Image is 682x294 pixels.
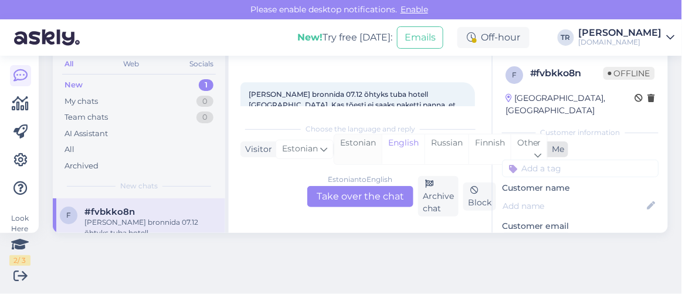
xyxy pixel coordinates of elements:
div: AI Assistant [65,128,108,140]
div: Finnish [469,134,511,164]
span: f [512,70,517,79]
div: Visitor [240,143,272,156]
div: 1 [199,79,213,91]
span: #fvbkko8n [84,207,135,217]
div: 2 / 3 [9,255,30,266]
button: Emails [397,26,443,49]
a: [PERSON_NAME][DOMAIN_NAME] [579,28,675,47]
span: Enable [397,4,432,15]
div: Russian [425,134,469,164]
span: f [66,211,71,219]
span: New chats [120,181,158,191]
div: Try free [DATE]: [297,31,392,45]
b: New! [297,32,323,43]
div: [PERSON_NAME] [579,28,662,38]
div: [PERSON_NAME] bronnida 07.12 õhtyks tuba hotell [GEOGRAPHIC_DATA]. Kas tõesti ei saaks paketti pa... [84,217,218,238]
div: Block [463,183,496,211]
p: Customer tags [502,145,659,157]
div: Web [121,56,142,72]
span: [PERSON_NAME] bronnida 07.12 õhtyks tuba hotell [GEOGRAPHIC_DATA]. Kas tõesti ei saaks paketti pa... [249,90,457,120]
div: Archive chat [418,176,459,217]
div: All [62,56,76,72]
span: Estonian [282,143,318,156]
div: Estonian to English [328,174,393,185]
div: Choose the language and reply [240,124,480,134]
input: Add name [503,200,645,212]
div: TR [558,29,574,46]
div: Estonian [334,134,382,164]
div: English [382,134,425,164]
div: Socials [187,56,216,72]
div: 0 [196,96,213,107]
span: Other [517,137,541,148]
p: Customer name [502,182,659,194]
div: 0 [196,111,213,123]
div: Off-hour [457,27,530,48]
div: # fvbkko8n [530,66,603,80]
div: Archived [65,160,99,172]
div: Look Here [9,213,30,266]
div: Take over the chat [307,186,413,207]
div: New [65,79,83,91]
div: Customer information [502,127,659,138]
div: Team chats [65,111,108,123]
div: All [65,144,74,156]
div: [GEOGRAPHIC_DATA], [GEOGRAPHIC_DATA] [505,92,635,117]
div: Request email [502,232,570,248]
div: My chats [65,96,98,107]
p: Customer email [502,220,659,232]
span: Offline [603,67,655,80]
input: Add a tag [502,160,659,177]
div: Me [548,143,565,156]
div: [DOMAIN_NAME] [579,38,662,47]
